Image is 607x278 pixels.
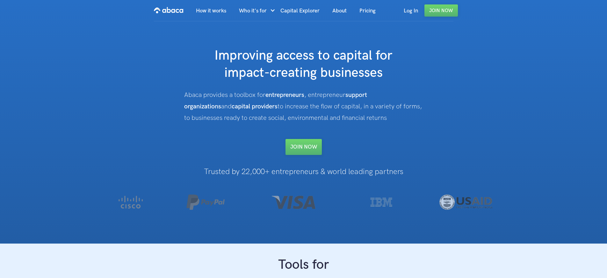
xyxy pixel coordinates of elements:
h1: Improving access to capital for impact-creating businesses [176,47,431,82]
h1: Trusted by 22,000+ entrepreneurs & world leading partners [91,168,516,176]
a: Join NOW [285,139,322,155]
h1: Tools for [91,256,516,274]
strong: capital providers [232,103,278,110]
img: Abaca logo [154,5,183,15]
strong: entrepreneurs [265,91,304,99]
a: Join Now [424,4,458,17]
div: Abaca provides a toolbox for , entrepreneur and to increase the flow of capital, in a variety of ... [184,89,423,124]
